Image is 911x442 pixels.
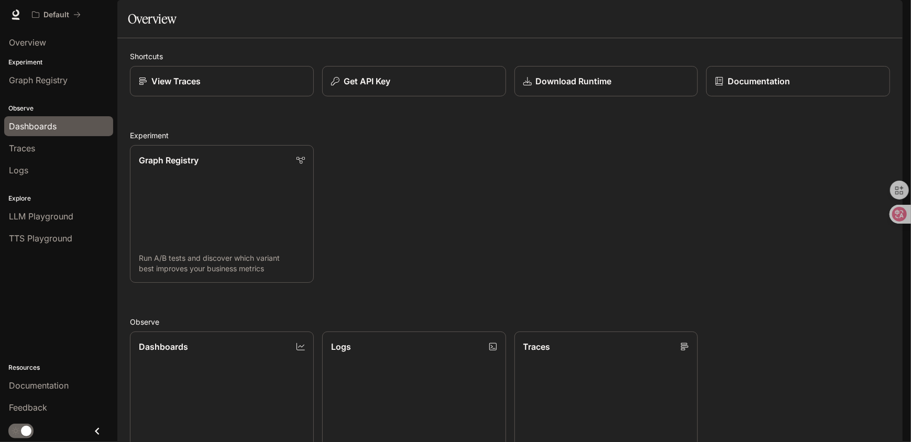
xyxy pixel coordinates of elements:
p: Run A/B tests and discover which variant best improves your business metrics [139,253,305,274]
h2: Experiment [130,130,890,141]
h1: Overview [128,8,177,29]
p: View Traces [151,75,201,87]
h2: Observe [130,316,890,327]
p: Documentation [728,75,790,87]
p: Logs [331,340,351,353]
p: Traces [523,340,551,353]
button: Get API Key [322,66,506,96]
p: Default [43,10,69,19]
p: Dashboards [139,340,188,353]
p: Graph Registry [139,154,199,167]
a: Download Runtime [514,66,698,96]
a: Documentation [706,66,890,96]
a: Graph RegistryRun A/B tests and discover which variant best improves your business metrics [130,145,314,283]
h2: Shortcuts [130,51,890,62]
button: All workspaces [27,4,85,25]
p: Download Runtime [536,75,612,87]
p: Get API Key [344,75,390,87]
a: View Traces [130,66,314,96]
